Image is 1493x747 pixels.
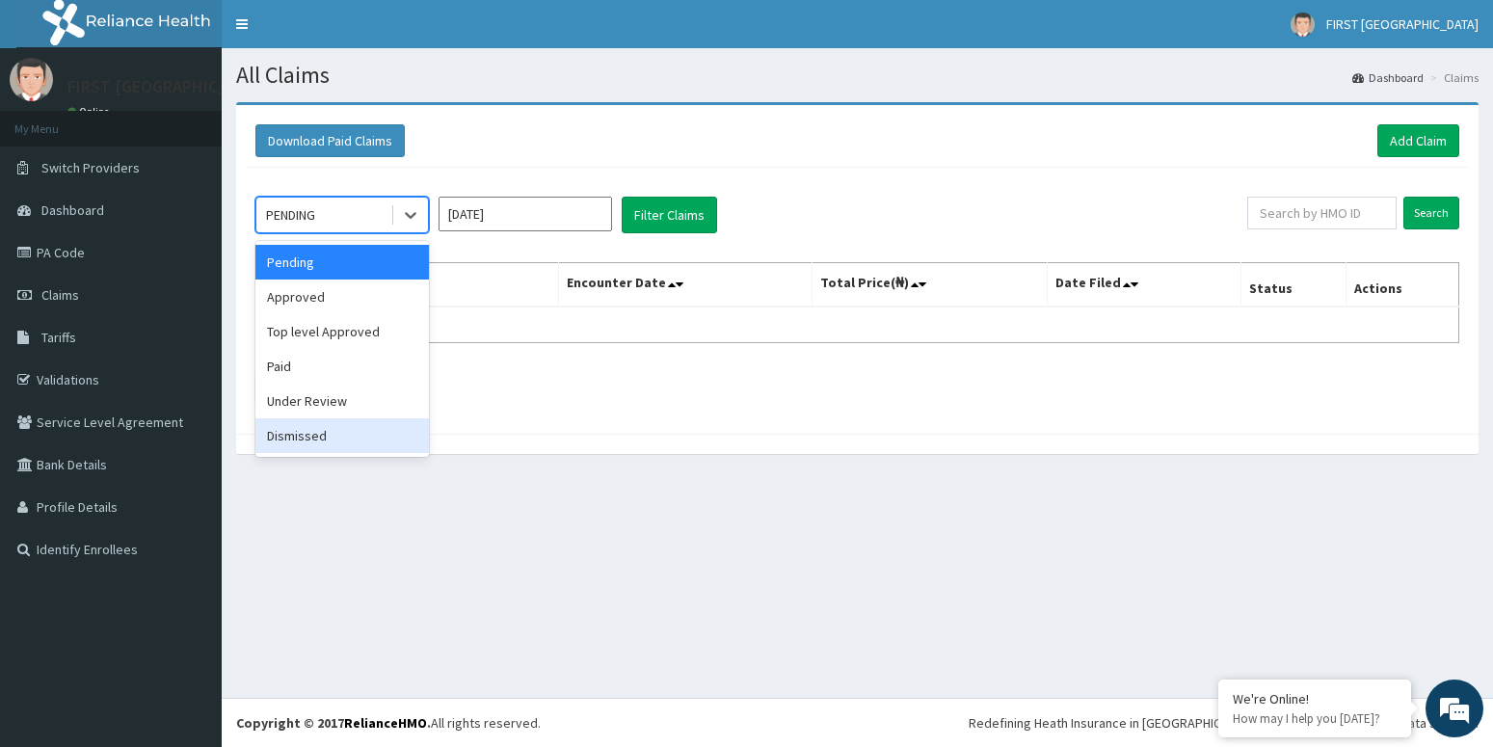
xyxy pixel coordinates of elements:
[1326,15,1479,33] span: FIRST [GEOGRAPHIC_DATA]
[344,714,427,732] a: RelianceHMO
[1233,690,1397,707] div: We're Online!
[41,201,104,219] span: Dashboard
[222,698,1493,747] footer: All rights reserved.
[1291,13,1315,37] img: User Image
[255,384,429,418] div: Under Review
[255,280,429,314] div: Approved
[255,124,405,157] button: Download Paid Claims
[622,197,717,233] button: Filter Claims
[41,329,76,346] span: Tariffs
[36,96,78,145] img: d_794563401_company_1708531726252_794563401
[41,286,79,304] span: Claims
[67,105,114,119] a: Online
[1426,69,1479,86] li: Claims
[1377,124,1459,157] a: Add Claim
[1346,263,1458,307] th: Actions
[1352,69,1424,86] a: Dashboard
[255,418,429,453] div: Dismissed
[969,713,1479,733] div: Redefining Heath Insurance in [GEOGRAPHIC_DATA] using Telemedicine and Data Science!
[255,245,429,280] div: Pending
[236,714,431,732] strong: Copyright © 2017 .
[266,205,315,225] div: PENDING
[439,197,612,231] input: Select Month and Year
[255,349,429,384] div: Paid
[67,78,274,95] p: FIRST [GEOGRAPHIC_DATA]
[10,58,53,101] img: User Image
[1047,263,1240,307] th: Date Filed
[316,10,362,56] div: Minimize live chat window
[1403,197,1459,229] input: Search
[1241,263,1346,307] th: Status
[100,108,324,133] div: Chat with us now
[813,263,1047,307] th: Total Price(₦)
[10,526,367,594] textarea: Type your message and hit 'Enter'
[236,63,1479,88] h1: All Claims
[41,159,140,176] span: Switch Providers
[1247,197,1397,229] input: Search by HMO ID
[559,263,813,307] th: Encounter Date
[1233,710,1397,727] p: How may I help you today?
[255,314,429,349] div: Top level Approved
[112,243,266,438] span: We're online!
